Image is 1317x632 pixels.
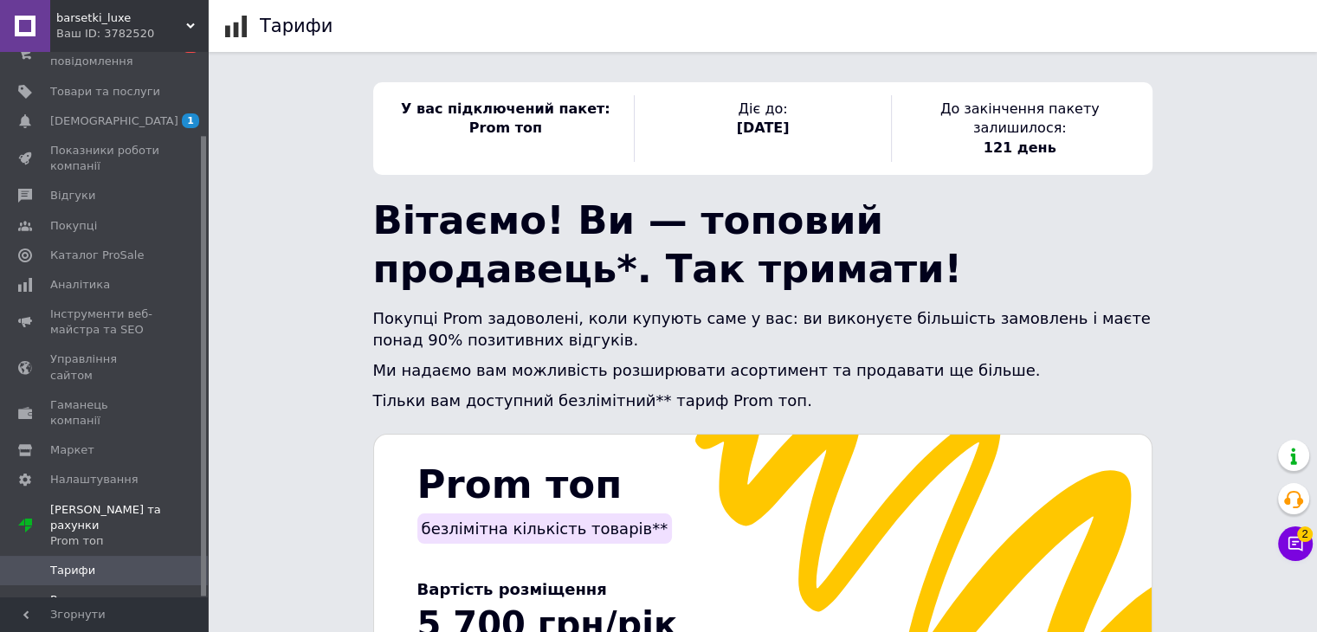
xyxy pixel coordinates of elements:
span: До закінчення пакету залишилося: [940,100,1100,136]
span: Налаштування [50,472,139,487]
span: Вартість розміщення [417,580,607,598]
span: безлімітна кількість товарів** [422,519,668,538]
span: Тільки вам доступний безлімітний** тариф Prom топ. [373,391,812,410]
div: Діє до: [634,95,891,162]
button: Чат з покупцем2 [1278,526,1313,561]
span: Відгуки [50,188,95,203]
div: Prom топ [50,533,208,549]
div: Ваш ID: 3782520 [56,26,208,42]
span: barsetki_luxe [56,10,186,26]
span: У вас підключений пакет: [401,100,610,117]
span: Інструменти веб-майстра та SEO [50,306,160,338]
span: Ми надаємо вам можливість розширювати асортимент та продавати ще більше. [373,361,1041,379]
span: [DEMOGRAPHIC_DATA] [50,113,178,129]
span: Вітаємо! Ви — топовий продавець*. Так тримати! [373,197,962,292]
span: Товари та послуги [50,84,160,100]
h1: Тарифи [260,16,332,36]
span: 121 день [984,139,1056,156]
span: Рахунки [50,592,99,608]
span: Prom топ [469,119,542,136]
span: Аналітика [50,277,110,293]
span: Покупці [50,218,97,234]
span: Замовлення та повідомлення [50,38,160,69]
span: Покупці Prom задоволені, коли купують саме у вас: ви виконуєте більшість замовлень і маєте понад ... [373,309,1151,349]
span: Показники роботи компанії [50,143,160,174]
span: Тарифи [50,563,95,578]
span: Prom топ [417,461,623,507]
span: Гаманець компанії [50,397,160,429]
span: 2 [1297,526,1313,542]
span: Каталог ProSale [50,248,144,263]
span: Маркет [50,442,94,458]
span: Управління сайтом [50,351,160,383]
span: [PERSON_NAME] та рахунки [50,502,208,550]
span: [DATE] [737,119,790,136]
span: 1 [182,113,199,128]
